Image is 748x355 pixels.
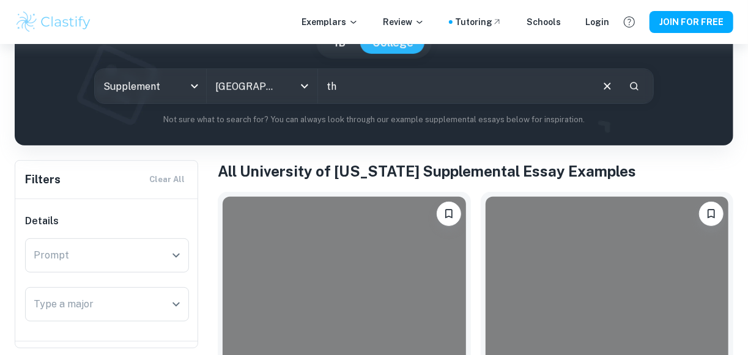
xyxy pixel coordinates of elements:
p: Exemplars [302,15,358,29]
a: Schools [527,15,561,29]
button: Open [168,247,185,264]
button: Please log in to bookmark exemplars [437,202,461,226]
h1: All University of [US_STATE] Supplemental Essay Examples [218,160,733,182]
button: Open [296,78,313,95]
p: Not sure what to search for? You can always look through our example supplemental essays below fo... [24,114,724,126]
p: Review [383,15,424,29]
button: JOIN FOR FREE [650,11,733,33]
a: Login [585,15,609,29]
button: Help and Feedback [619,12,640,32]
div: Supplement [95,69,206,103]
input: E.g. I want to major in computer science, I helped in a soup kitchen, I want to join the debate t... [318,69,590,103]
h6: Details [25,214,189,229]
img: Clastify logo [15,10,92,34]
button: Clear [596,75,619,98]
button: Search [624,76,645,97]
button: Please log in to bookmark exemplars [699,202,724,226]
h6: Filters [25,171,61,188]
a: Tutoring [455,15,502,29]
button: Open [168,296,185,313]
